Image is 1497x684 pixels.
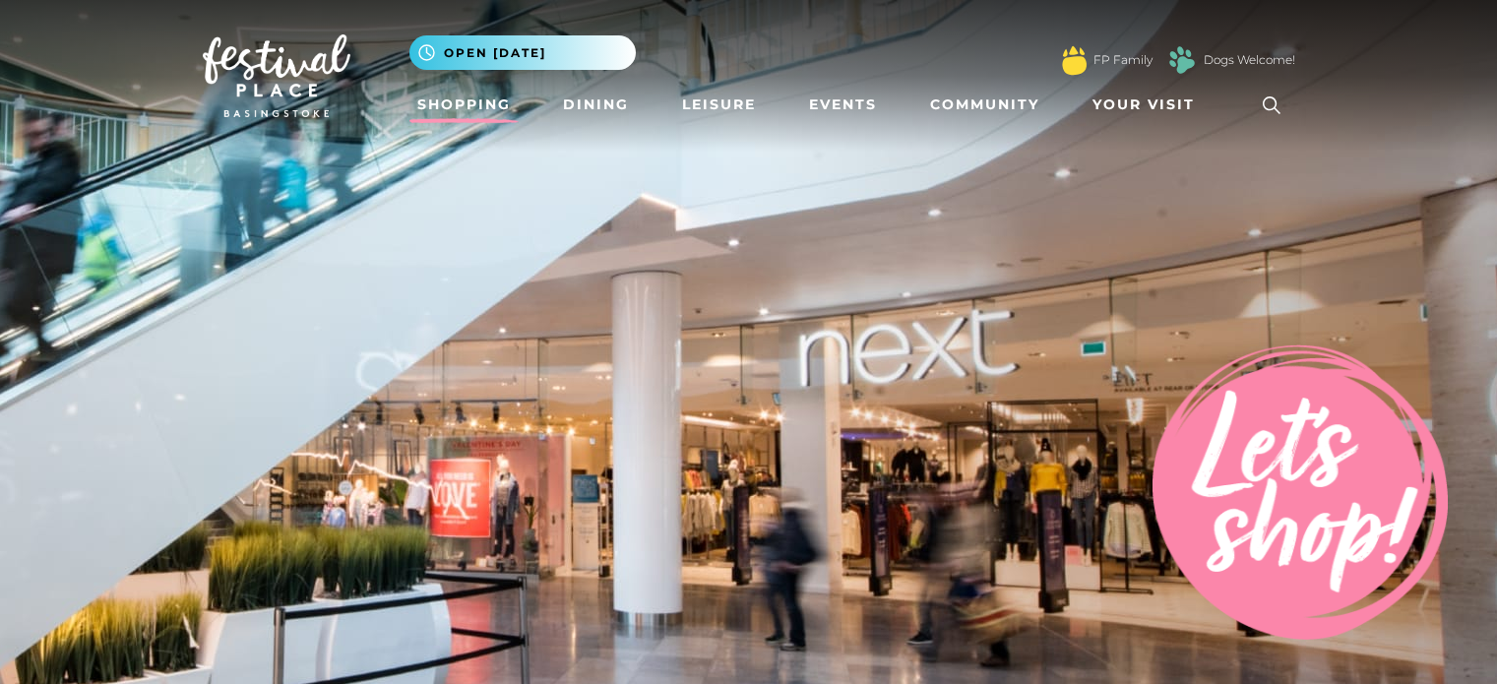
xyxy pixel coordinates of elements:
a: Events [801,87,885,123]
a: Community [922,87,1047,123]
a: Shopping [409,87,519,123]
a: Leisure [674,87,764,123]
button: Open [DATE] [409,35,636,70]
img: Festival Place Logo [203,34,350,117]
a: Dogs Welcome! [1204,51,1295,69]
a: Dining [555,87,637,123]
span: Open [DATE] [444,44,546,62]
a: Your Visit [1085,87,1213,123]
span: Your Visit [1092,94,1195,115]
a: FP Family [1093,51,1153,69]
